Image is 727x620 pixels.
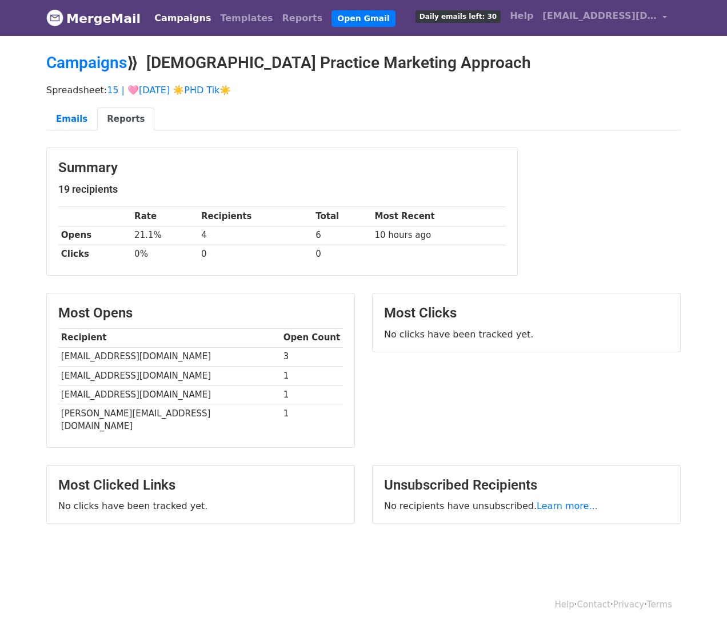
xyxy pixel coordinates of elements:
td: 0 [198,245,313,264]
a: Help [505,5,538,27]
td: 0% [131,245,198,264]
td: 1 [281,385,343,404]
p: Spreadsheet: [46,84,681,96]
a: Campaigns [150,7,215,30]
a: Learn more... [537,500,598,511]
th: Clicks [58,245,131,264]
h3: Most Opens [58,305,343,321]
a: Reports [97,108,154,131]
td: [EMAIL_ADDRESS][DOMAIN_NAME] [58,366,281,385]
th: Recipient [58,328,281,347]
td: 6 [313,226,372,245]
a: Contact [577,599,610,610]
h3: Most Clicked Links [58,477,343,494]
p: No clicks have been tracked yet. [58,500,343,512]
a: Privacy [613,599,644,610]
td: 3 [281,347,343,366]
h3: Summary [58,160,506,176]
a: Terms [647,599,672,610]
a: 15 | 🩷[DATE] ☀️PHD Tik☀️ [107,85,231,96]
a: Templates [215,7,277,30]
th: Opens [58,226,131,245]
span: Daily emails left: 30 [416,10,501,23]
h2: ⟫ [DEMOGRAPHIC_DATA] Practice Marketing Approach [46,53,681,73]
img: MergeMail logo [46,9,63,26]
iframe: Chat Widget [670,565,727,620]
th: Most Recent [372,207,506,226]
a: Daily emails left: 30 [411,5,505,27]
th: Open Count [281,328,343,347]
td: 1 [281,404,343,435]
h5: 19 recipients [58,183,506,196]
td: 10 hours ago [372,226,506,245]
th: Recipients [198,207,313,226]
th: Total [313,207,372,226]
td: [PERSON_NAME][EMAIL_ADDRESS][DOMAIN_NAME] [58,404,281,435]
td: 1 [281,366,343,385]
a: MergeMail [46,6,141,30]
th: Rate [131,207,198,226]
p: No recipients have unsubscribed. [384,500,669,512]
td: 4 [198,226,313,245]
td: 0 [313,245,372,264]
td: [EMAIL_ADDRESS][DOMAIN_NAME] [58,385,281,404]
a: Open Gmail [331,10,395,27]
a: Reports [278,7,327,30]
a: Help [555,599,574,610]
td: 21.1% [131,226,198,245]
h3: Most Clicks [384,305,669,321]
a: [EMAIL_ADDRESS][DOMAIN_NAME] [538,5,672,31]
a: Emails [46,108,97,131]
span: [EMAIL_ADDRESS][DOMAIN_NAME] [542,9,657,23]
a: Campaigns [46,53,127,72]
td: [EMAIL_ADDRESS][DOMAIN_NAME] [58,347,281,366]
p: No clicks have been tracked yet. [384,328,669,340]
h3: Unsubscribed Recipients [384,477,669,494]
